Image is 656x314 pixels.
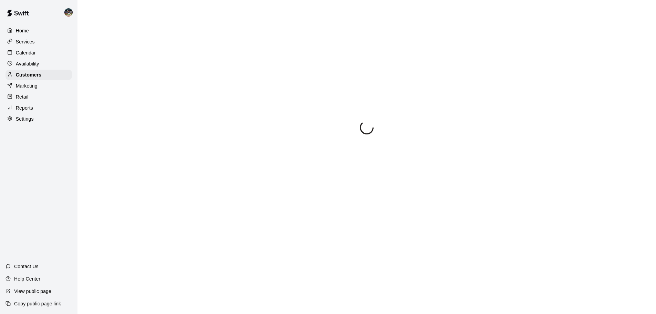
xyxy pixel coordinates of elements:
[6,81,72,91] a: Marketing
[14,263,39,270] p: Contact Us
[16,27,29,34] p: Home
[14,275,40,282] p: Help Center
[14,288,51,295] p: View public page
[16,49,36,56] p: Calendar
[16,38,35,45] p: Services
[16,82,38,89] p: Marketing
[63,6,77,19] div: Nolan Gilbert
[16,104,33,111] p: Reports
[16,115,34,122] p: Settings
[16,60,39,67] p: Availability
[6,92,72,102] a: Retail
[6,114,72,124] a: Settings
[6,70,72,80] a: Customers
[14,300,61,307] p: Copy public page link
[16,93,29,100] p: Retail
[6,59,72,69] a: Availability
[6,48,72,58] a: Calendar
[6,103,72,113] a: Reports
[16,71,41,78] p: Customers
[6,37,72,47] a: Services
[6,26,72,36] a: Home
[64,8,73,17] img: Nolan Gilbert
